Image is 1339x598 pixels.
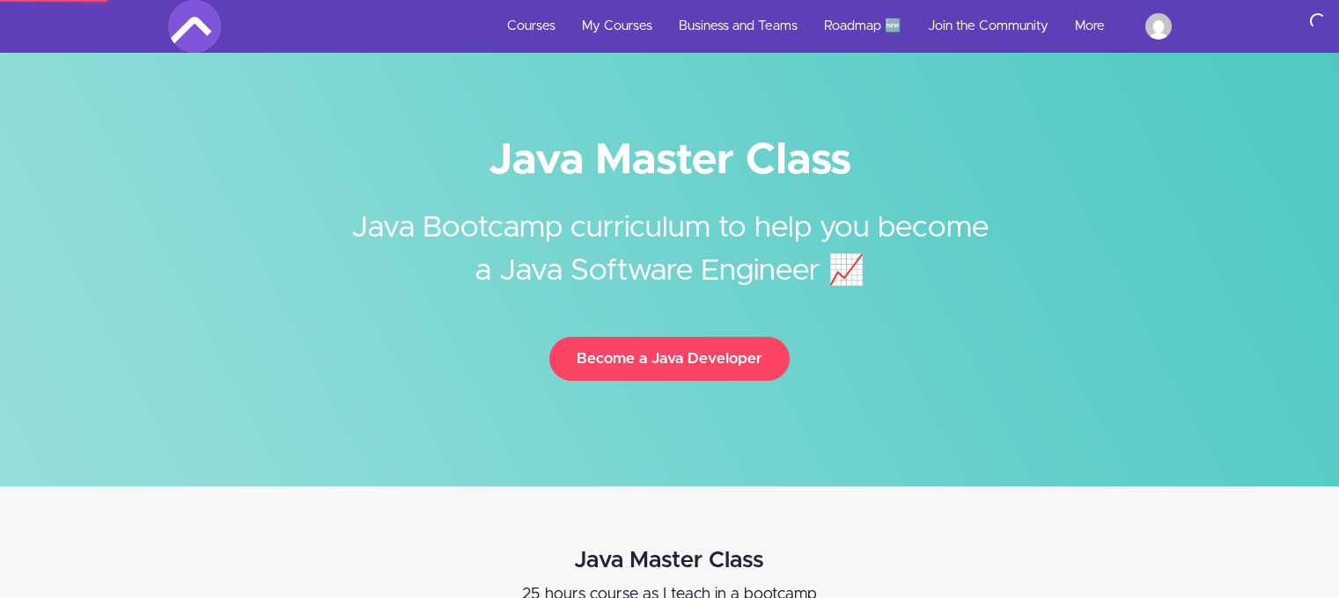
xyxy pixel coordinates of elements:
[1145,13,1172,40] img: haifachagwey@gmail.com
[168,141,1172,180] h1: Java Master Class
[227,548,1111,573] h2: Java Master Class
[340,180,1000,293] h2: Java Bootcamp curriculum to help you become a Java Software Engineer 📈
[549,337,790,381] button: Become a Java Developer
